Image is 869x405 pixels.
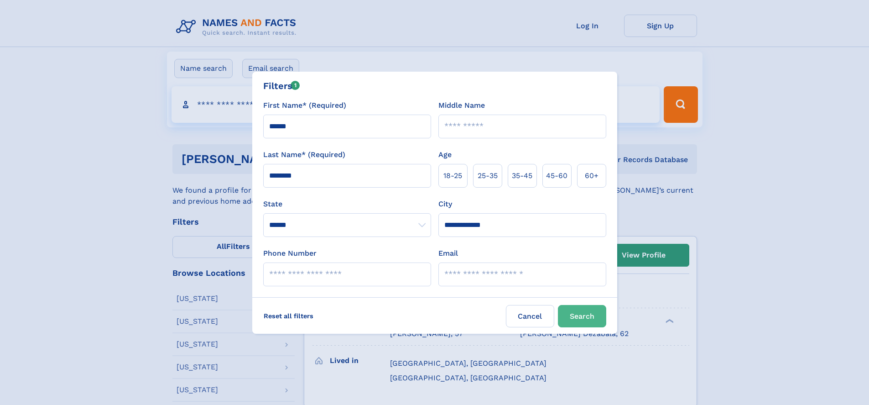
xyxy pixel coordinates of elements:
[558,305,606,327] button: Search
[585,170,598,181] span: 60+
[512,170,532,181] span: 35‑45
[506,305,554,327] label: Cancel
[438,100,485,111] label: Middle Name
[263,248,317,259] label: Phone Number
[263,199,431,210] label: State
[263,100,346,111] label: First Name* (Required)
[438,199,452,210] label: City
[258,305,319,327] label: Reset all filters
[443,170,462,181] span: 18‑25
[438,248,458,259] label: Email
[263,79,300,93] div: Filters
[546,170,567,181] span: 45‑60
[478,170,498,181] span: 25‑35
[263,149,345,160] label: Last Name* (Required)
[438,149,452,160] label: Age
